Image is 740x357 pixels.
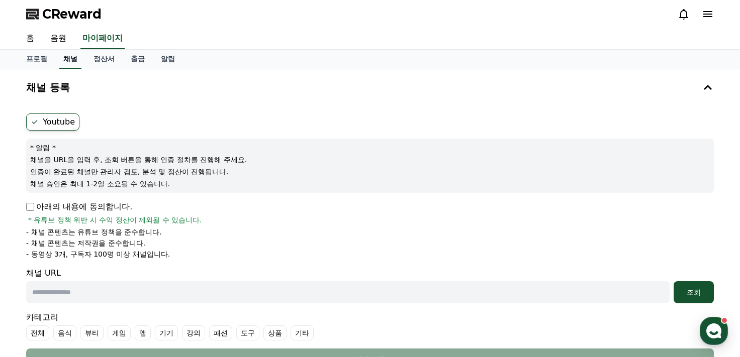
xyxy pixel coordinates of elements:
[59,50,81,69] a: 채널
[153,50,183,69] a: 알림
[155,325,178,340] label: 기기
[26,6,102,22] a: CReward
[80,325,104,340] label: 뷰티
[26,201,132,213] p: 아래의 내용에 동의합니다.
[182,325,205,340] label: 강의
[42,28,74,49] a: 음원
[66,274,130,299] a: 대화
[130,274,193,299] a: 설정
[26,311,714,340] div: 카테고리
[108,325,131,340] label: 게임
[22,73,718,101] button: 채널 등록
[26,227,162,237] p: - 채널 콘텐츠는 유튜브 정책을 준수합니다.
[674,281,714,303] button: 조회
[123,50,153,69] a: 출금
[30,167,710,177] p: 인증이 완료된 채널만 관리자 검토, 분석 및 정산이 진행됩니다.
[80,28,125,49] a: 마이페이지
[53,325,76,340] label: 음식
[26,238,145,248] p: - 채널 콘텐츠는 저작권을 준수합니다.
[18,28,42,49] a: 홈
[678,287,710,297] div: 조회
[26,325,49,340] label: 전체
[26,113,79,131] label: Youtube
[28,215,202,225] span: * 유튜브 정책 위반 시 수익 정산이 제외될 수 있습니다.
[26,267,714,303] div: 채널 URL
[30,179,710,189] p: 채널 승인은 최대 1-2일 소요될 수 있습니다.
[32,289,38,297] span: 홈
[236,325,259,340] label: 도구
[263,325,287,340] label: 상품
[135,325,151,340] label: 앱
[18,50,55,69] a: 프로필
[30,155,710,165] p: 채널을 URL을 입력 후, 조회 버튼을 통해 인증 절차를 진행해 주세요.
[3,274,66,299] a: 홈
[291,325,314,340] label: 기타
[42,6,102,22] span: CReward
[85,50,123,69] a: 정산서
[26,249,170,259] p: - 동영상 3개, 구독자 100명 이상 채널입니다.
[92,289,104,297] span: 대화
[26,82,70,93] h4: 채널 등록
[209,325,232,340] label: 패션
[155,289,167,297] span: 설정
